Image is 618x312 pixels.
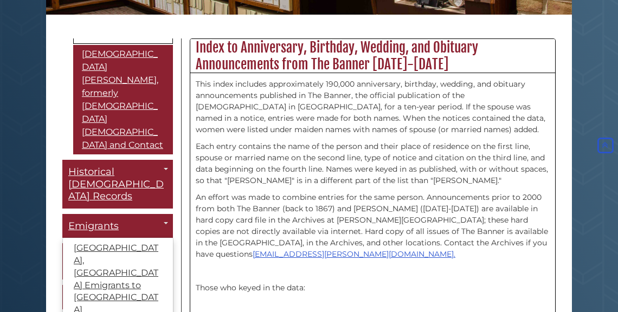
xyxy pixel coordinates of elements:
a: Historical [DEMOGRAPHIC_DATA] Records [62,160,173,209]
p: An effort was made to combine entries for the same person. Announcements prior to 2000 from both ... [196,192,550,260]
a: [EMAIL_ADDRESS][PERSON_NAME][DOMAIN_NAME]. [253,249,455,259]
a: Back to Top [595,140,615,150]
span: Emigrants [68,220,119,232]
span: Historical [DEMOGRAPHIC_DATA] Records [68,166,164,202]
p: This index includes approximately 190,000 anniversary, birthday, wedding, and obituary announceme... [196,79,550,135]
h2: Index to Anniversary, Birthday, Wedding, and Obituary Announcements from The Banner [DATE]-[DATE] [190,39,555,73]
a: Emigrants [62,214,173,238]
a: [DEMOGRAPHIC_DATA][PERSON_NAME], formerly [DEMOGRAPHIC_DATA] [DEMOGRAPHIC_DATA] and Contact [73,45,173,154]
p: Each entry contains the name of the person and their place of residence on the first line, spouse... [196,141,550,186]
p: Those who keyed in the data: [196,282,550,294]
